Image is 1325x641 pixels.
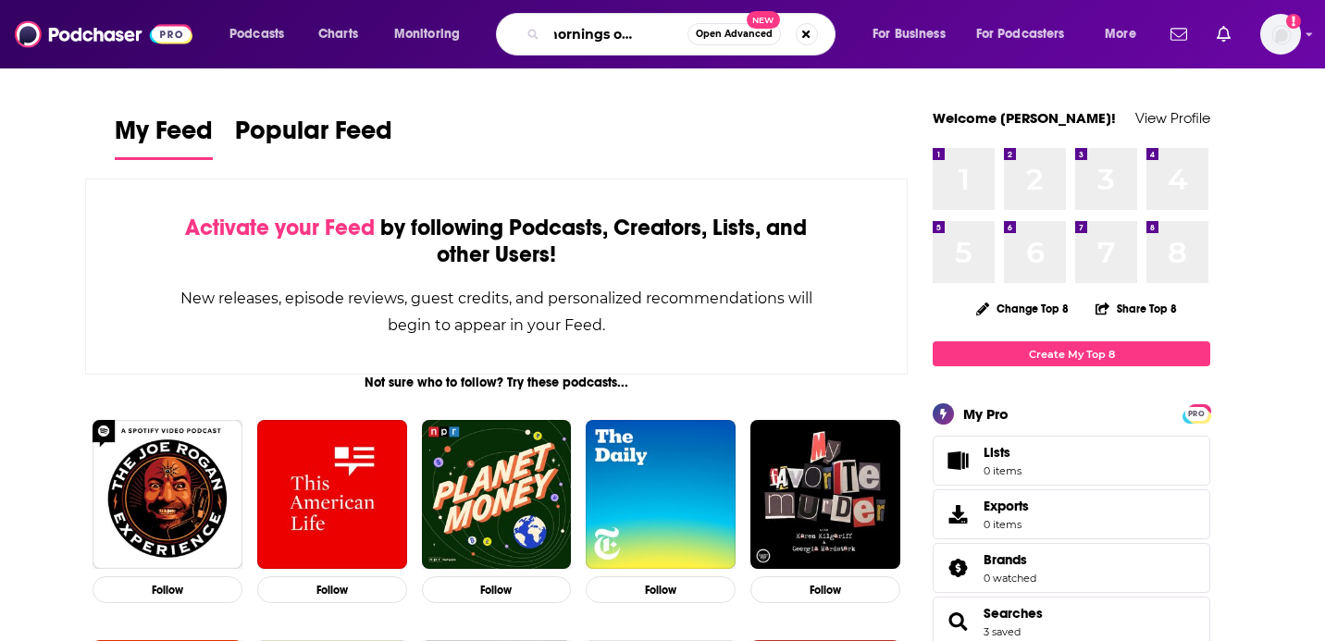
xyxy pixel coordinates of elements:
[1095,290,1178,327] button: Share Top 8
[939,555,976,581] a: Brands
[976,21,1065,47] span: For Podcasters
[1105,21,1136,47] span: More
[747,11,780,29] span: New
[514,13,853,55] div: Search podcasts, credits, & more...
[1260,14,1301,55] button: Show profile menu
[422,420,572,570] img: Planet Money
[984,551,1027,568] span: Brands
[85,375,908,390] div: Not sure who to follow? Try these podcasts...
[696,30,773,39] span: Open Advanced
[1163,18,1195,50] a: Show notifications dropdown
[687,23,781,45] button: Open AdvancedNew
[964,19,1092,49] button: open menu
[257,420,407,570] img: This American Life
[939,609,976,635] a: Searches
[984,444,1022,461] span: Lists
[860,19,969,49] button: open menu
[229,21,284,47] span: Podcasts
[939,448,976,474] span: Lists
[93,420,242,570] img: The Joe Rogan Experience
[1135,109,1210,127] a: View Profile
[235,115,392,160] a: Popular Feed
[1260,14,1301,55] img: User Profile
[217,19,308,49] button: open menu
[984,572,1036,585] a: 0 watched
[1185,407,1207,421] span: PRO
[15,17,192,52] img: Podchaser - Follow, Share and Rate Podcasts
[586,576,736,603] button: Follow
[984,444,1010,461] span: Lists
[185,214,375,241] span: Activate your Feed
[115,115,213,160] a: My Feed
[750,420,900,570] img: My Favorite Murder with Karen Kilgariff and Georgia Hardstark
[381,19,484,49] button: open menu
[984,605,1043,622] a: Searches
[1209,18,1238,50] a: Show notifications dropdown
[547,19,687,49] input: Search podcasts, credits, & more...
[586,420,736,570] img: The Daily
[115,115,213,157] span: My Feed
[422,576,572,603] button: Follow
[93,576,242,603] button: Follow
[318,21,358,47] span: Charts
[984,464,1022,477] span: 0 items
[873,21,946,47] span: For Business
[933,341,1210,366] a: Create My Top 8
[257,576,407,603] button: Follow
[963,405,1009,423] div: My Pro
[965,297,1080,320] button: Change Top 8
[1286,14,1301,29] svg: Add a profile image
[984,518,1029,531] span: 0 items
[984,498,1029,514] span: Exports
[933,109,1116,127] a: Welcome [PERSON_NAME]!
[933,543,1210,593] span: Brands
[179,285,814,339] div: New releases, episode reviews, guest credits, and personalized recommendations will begin to appe...
[1092,19,1159,49] button: open menu
[235,115,392,157] span: Popular Feed
[1260,14,1301,55] span: Logged in as jciarczynski
[933,436,1210,486] a: Lists
[179,215,814,268] div: by following Podcasts, Creators, Lists, and other Users!
[933,489,1210,539] a: Exports
[1185,406,1207,420] a: PRO
[939,501,976,527] span: Exports
[750,576,900,603] button: Follow
[394,21,460,47] span: Monitoring
[306,19,369,49] a: Charts
[984,551,1036,568] a: Brands
[984,625,1021,638] a: 3 saved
